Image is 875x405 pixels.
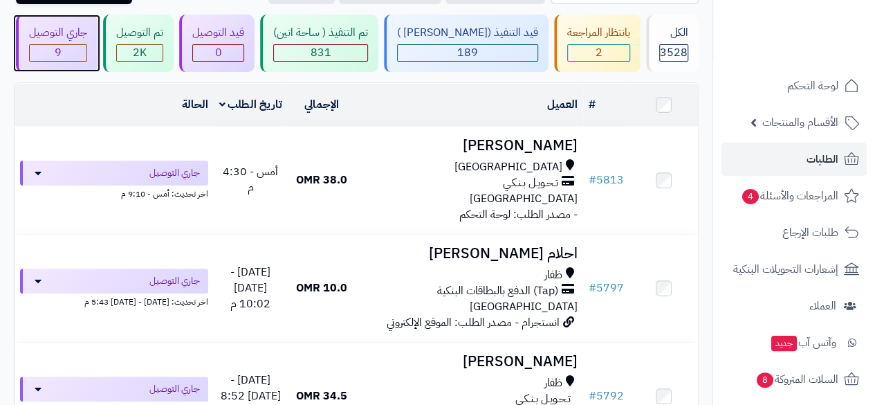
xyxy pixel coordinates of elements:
span: جاري التوصيل [149,274,200,288]
span: [GEOGRAPHIC_DATA] [470,298,578,315]
div: جاري التوصيل [29,25,87,41]
span: أمس - 4:30 م [223,163,278,196]
a: الإجمالي [304,96,339,113]
a: قيد التنفيذ ([PERSON_NAME] ) 189 [381,15,551,72]
a: العميل [547,96,578,113]
span: جاري التوصيل [149,382,200,396]
span: انستجرام - مصدر الطلب: الموقع الإلكتروني [387,314,560,331]
h3: [PERSON_NAME] [361,354,578,370]
span: 831 [311,44,331,61]
span: وآتس آب [770,333,836,352]
a: الطلبات [721,143,867,176]
span: المراجعات والأسئلة [741,186,838,206]
div: الكل [659,25,688,41]
a: #5813 [589,172,624,188]
span: 2K [133,44,147,61]
div: قيد التوصيل [192,25,244,41]
div: قيد التنفيذ ([PERSON_NAME] ) [397,25,538,41]
div: 0 [193,45,243,61]
span: [GEOGRAPHIC_DATA] [470,190,578,207]
span: 4 [742,189,759,204]
span: # [589,388,596,404]
a: العملاء [721,289,867,323]
span: جديد [771,336,797,351]
span: 10.0 OMR [296,280,347,296]
a: السلات المتروكة8 [721,363,867,396]
span: لوحة التحكم [787,76,838,96]
span: 189 [457,44,478,61]
span: العملاء [809,296,836,316]
span: إشعارات التحويلات البنكية [733,260,838,279]
span: 3528 [660,44,688,61]
a: إشعارات التحويلات البنكية [721,253,867,286]
div: 2 [568,45,629,61]
span: (Tap) الدفع بالبطاقات البنكية [437,283,558,299]
span: الطلبات [807,150,838,169]
span: ظفار [544,375,562,391]
a: لوحة التحكم [721,69,867,102]
span: 8 [757,372,773,388]
h3: [PERSON_NAME] [361,138,578,154]
td: - مصدر الطلب: لوحة التحكم [356,127,583,234]
a: قيد التوصيل 0 [176,15,257,72]
span: # [589,172,596,188]
div: اخر تحديث: [DATE] - [DATE] 5:43 م [20,294,208,308]
span: جاري التوصيل [149,166,200,180]
img: logo-2.png [781,37,862,66]
div: 2049 [117,45,163,61]
div: 9 [30,45,86,61]
div: 189 [398,45,537,61]
a: الحالة [182,96,208,113]
span: 34.5 OMR [296,388,347,404]
span: تـحـويـل بـنـكـي [503,175,558,191]
span: # [589,280,596,296]
a: #5797 [589,280,624,296]
span: 9 [55,44,62,61]
a: # [589,96,596,113]
div: تم التوصيل [116,25,163,41]
span: طلبات الإرجاع [782,223,838,242]
span: [DATE] - [DATE] 10:02 م [230,264,270,312]
div: بانتظار المراجعة [567,25,630,41]
span: 0 [215,44,222,61]
a: المراجعات والأسئلة4 [721,179,867,213]
span: [GEOGRAPHIC_DATA] [454,159,562,175]
div: اخر تحديث: أمس - 9:10 م [20,186,208,200]
a: وآتس آبجديد [721,326,867,359]
span: ظفار [544,267,562,283]
span: 38.0 OMR [296,172,347,188]
div: 831 [274,45,367,61]
a: تاريخ الطلب [219,96,282,113]
div: تم التنفيذ ( ساحة اتين) [273,25,368,41]
a: جاري التوصيل 9 [13,15,100,72]
a: طلبات الإرجاع [721,216,867,249]
span: 2 [596,44,602,61]
h3: احلام [PERSON_NAME] [361,246,578,262]
a: الكل3528 [643,15,701,72]
span: الأقسام والمنتجات [762,113,838,132]
a: تم التوصيل 2K [100,15,176,72]
a: تم التنفيذ ( ساحة اتين) 831 [257,15,381,72]
a: #5792 [589,388,624,404]
a: بانتظار المراجعة 2 [551,15,643,72]
span: السلات المتروكة [755,370,838,389]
